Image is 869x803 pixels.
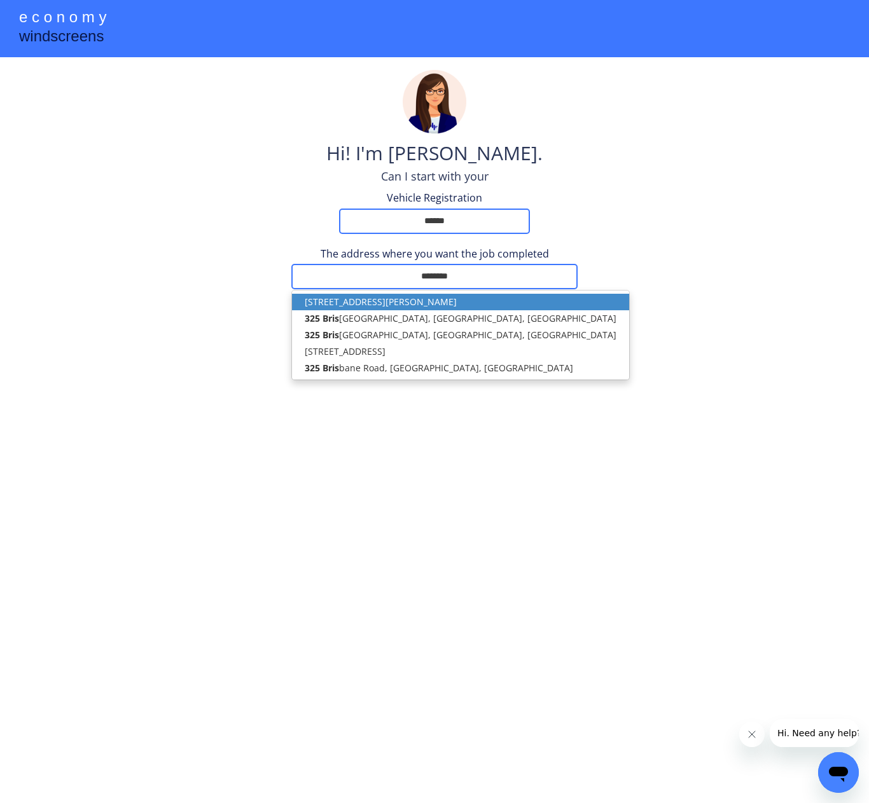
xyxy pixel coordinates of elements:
div: Vehicle Registration [371,191,498,205]
div: The address where you want the job completed [291,247,578,261]
p: [GEOGRAPHIC_DATA], [GEOGRAPHIC_DATA], [GEOGRAPHIC_DATA] [292,327,629,343]
p: [GEOGRAPHIC_DATA], [GEOGRAPHIC_DATA], [GEOGRAPHIC_DATA] [292,310,629,327]
span: Hi. Need any help? [8,9,92,19]
strong: 325 Bris [305,312,339,324]
div: windscreens [19,25,104,50]
p: [STREET_ADDRESS] [292,343,629,360]
div: Hi! I'm [PERSON_NAME]. [326,140,543,168]
img: madeline.png [403,70,466,134]
div: Can I start with your [381,168,489,184]
iframe: Message from company [770,719,859,747]
strong: 325 Bris [305,362,339,374]
div: e c o n o m y [19,6,106,31]
iframe: Close message [739,722,765,747]
p: bane Road, [GEOGRAPHIC_DATA], [GEOGRAPHIC_DATA] [292,360,629,376]
strong: 325 Bris [305,329,339,341]
iframe: Button to launch messaging window [818,752,859,793]
p: [STREET_ADDRESS][PERSON_NAME] [292,294,629,310]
